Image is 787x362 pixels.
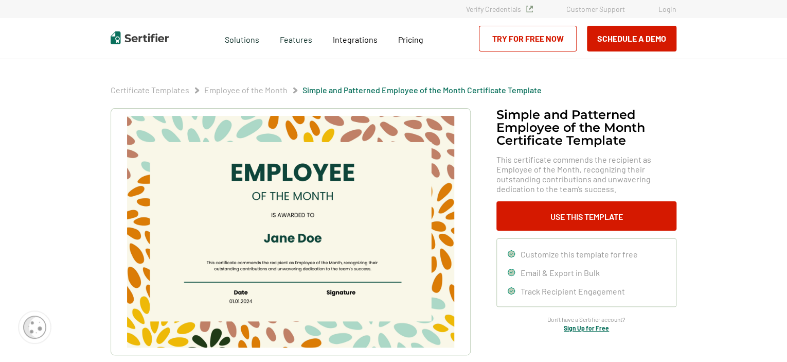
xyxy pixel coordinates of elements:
[127,116,454,348] img: Simple and Patterned Employee of the Month Certificate Template
[333,35,378,44] span: Integrations
[736,313,787,362] iframe: Chat Widget
[587,26,676,51] button: Schedule a Demo
[398,32,423,45] a: Pricing
[496,201,676,231] button: Use This Template
[521,286,625,296] span: Track Recipient Engagement
[225,32,259,45] span: Solutions
[23,316,46,339] img: Cookie Popup Icon
[302,85,542,95] a: Simple and Patterned Employee of the Month Certificate Template
[479,26,577,51] a: Try for Free Now
[466,5,533,13] a: Verify Credentials
[564,324,609,332] a: Sign Up for Free
[398,35,423,44] span: Pricing
[521,249,638,259] span: Customize this template for free
[111,85,189,95] a: Certificate Templates
[658,5,676,13] a: Login
[111,85,542,95] div: Breadcrumb
[521,268,600,278] span: Email & Export in Bulk
[526,6,533,12] img: Verified
[547,315,625,324] span: Don’t have a Sertifier account?
[496,154,676,194] span: This certificate commends the recipient as Employee of the Month, recognizing their outstanding c...
[496,108,676,147] h1: Simple and Patterned Employee of the Month Certificate Template
[111,31,169,44] img: Sertifier | Digital Credentialing Platform
[566,5,625,13] a: Customer Support
[333,32,378,45] a: Integrations
[204,85,288,95] a: Employee of the Month
[280,32,312,45] span: Features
